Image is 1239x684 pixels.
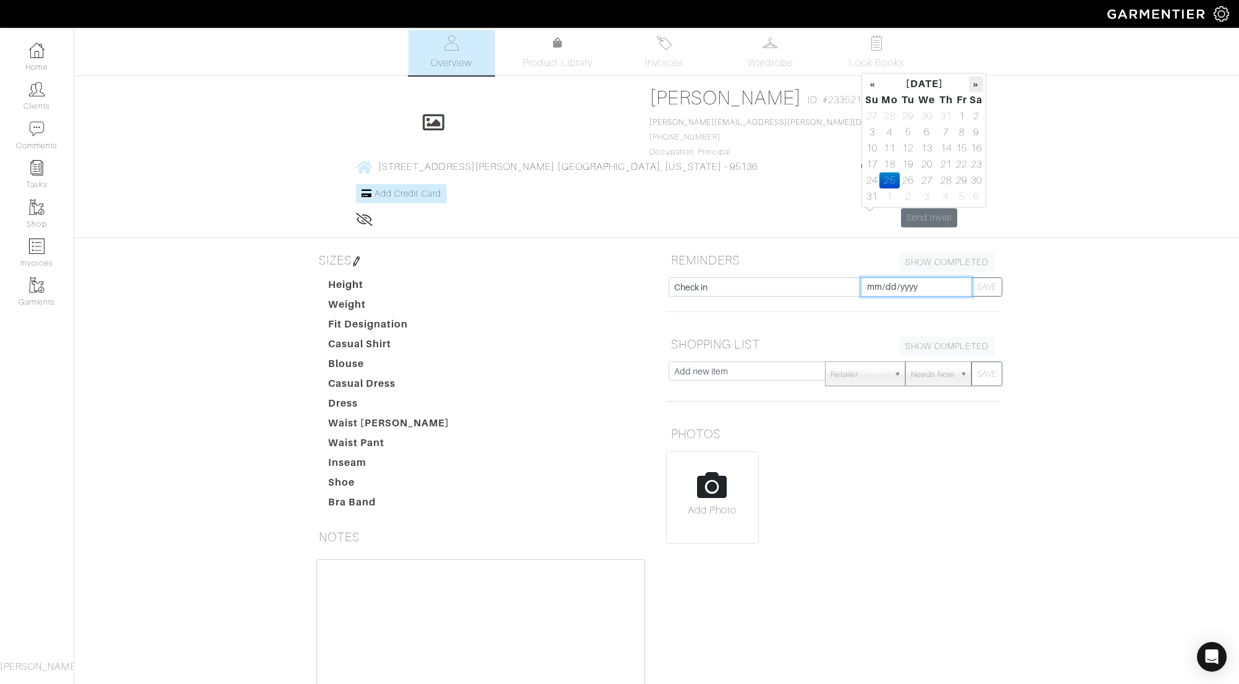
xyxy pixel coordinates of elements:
[352,256,362,266] img: pen-cf24a1663064a2ec1b9c1bd2387e9de7a2fa800b781884d57f21acf72779bad2.png
[879,156,900,172] td: 18
[865,188,879,205] td: 31
[356,159,758,174] a: [STREET_ADDRESS][PERSON_NAME] [GEOGRAPHIC_DATA], [US_STATE] - 95136
[955,172,969,188] td: 29
[916,124,937,140] td: 6
[29,239,44,254] img: orders-icon-0abe47150d42831381b5fb84f609e132dff9fe21cb692f30cb5eec754e2cba89.png
[314,525,648,549] h5: NOTES
[649,118,919,127] a: [PERSON_NAME][EMAIL_ADDRESS][PERSON_NAME][DOMAIN_NAME]
[916,140,937,156] td: 13
[955,156,969,172] td: 22
[408,30,495,75] a: Overview
[319,455,460,475] dt: Inseam
[869,35,884,51] img: todo-9ac3debb85659649dc8f770b8b6100bb5dab4b48dedcbae339e5042a72dfd3cc.svg
[319,277,460,297] dt: Height
[319,297,460,317] dt: Weight
[669,277,861,297] input: Add new item...
[314,248,648,272] h5: SIZES
[29,82,44,97] img: clients-icon-6bae9207a08558b7cb47a8932f037763ab4055f8c8b6bfacd5dc20c3e0201464.png
[515,36,601,70] a: Product Library
[29,277,44,293] img: garments-icon-b7da505a4dc4fd61783c78ac3ca0ef83fa9d6f193b1c9dc38574b1d14d53ca28.png
[879,172,900,188] td: 25
[955,188,969,205] td: 5
[916,108,937,124] td: 30
[834,30,920,75] a: Look Books
[808,93,861,108] span: ID: #233521
[374,188,441,198] span: Add Credit Card
[969,76,983,92] th: »
[955,124,969,140] td: 8
[900,124,916,140] td: 5
[879,108,900,124] td: 28
[645,56,683,70] span: Invoices
[900,156,916,172] td: 19
[763,35,778,51] img: wardrobe-487a4870c1b7c33e795ec22d11cfc2ed9d08956e64fb3008fe2437562e282088.svg
[356,184,447,203] a: Add Credit Card
[969,172,983,188] td: 30
[937,172,955,188] td: 28
[865,76,879,92] th: «
[879,92,900,108] th: Mo
[523,56,593,70] span: Product Library
[879,140,900,156] td: 11
[955,108,969,124] td: 1
[621,30,708,75] a: Invoices
[649,118,919,156] span: [PHONE_NUMBER] Occupation: Principal
[669,361,826,381] input: Add new item
[865,108,879,124] td: 27
[378,161,758,172] span: [STREET_ADDRESS][PERSON_NAME] [GEOGRAPHIC_DATA], [US_STATE] - 95136
[969,140,983,156] td: 16
[900,92,916,108] th: Tu
[831,362,889,387] span: Retailer
[649,87,802,109] a: [PERSON_NAME]
[879,76,969,92] th: [DATE]
[29,121,44,137] img: comment-icon-a0a6a9ef722e966f86d9cbdc48e553b5cf19dbc54f86b18d962a5391bc8f6eb6.png
[865,124,879,140] td: 3
[900,253,995,272] a: SHOW COMPLETED
[748,56,792,70] span: Wardrobe
[969,92,983,108] th: Sa
[431,56,472,70] span: Overview
[937,124,955,140] td: 7
[971,361,1002,386] button: SAVE
[666,421,1000,446] h5: PHOTOS
[900,140,916,156] td: 12
[916,188,937,205] td: 3
[955,92,969,108] th: Fr
[319,475,460,495] dt: Shoe
[444,35,459,51] img: basicinfo-40fd8af6dae0f16599ec9e87c0ef1c0a1fdea2edbe929e3d69a839185d80c458.svg
[900,108,916,124] td: 29
[937,156,955,172] td: 21
[319,396,460,416] dt: Dress
[29,160,44,175] img: reminder-icon-8004d30b9f0a5d33ae49ab947aed9ed385cf756f9e5892f1edd6e32f2345188e.png
[319,416,460,436] dt: Waist [PERSON_NAME]
[969,188,983,205] td: 6
[916,92,937,108] th: We
[937,188,955,205] td: 4
[916,172,937,188] td: 27
[29,200,44,215] img: garments-icon-b7da505a4dc4fd61783c78ac3ca0ef83fa9d6f193b1c9dc38574b1d14d53ca28.png
[879,188,900,205] td: 1
[969,156,983,172] td: 23
[955,140,969,156] td: 15
[319,436,460,455] dt: Waist Pant
[937,140,955,156] td: 14
[666,332,1000,357] h5: SHOPPING LIST
[1101,3,1214,25] img: garmentier-logo-header-white-b43fb05a5012e4ada735d5af1a66efaba907eab6374d6393d1fbf88cb4ef424d.png
[865,172,879,188] td: 24
[1214,6,1229,22] img: gear-icon-white-bd11855cb880d31180b6d7d6211b90ccbf57a29d726f0c71d8c61bd08dd39cc2.png
[865,156,879,172] td: 17
[937,92,955,108] th: Th
[937,108,955,124] td: 31
[900,188,916,205] td: 2
[319,495,460,515] dt: Bra Band
[969,124,983,140] td: 9
[319,337,460,357] dt: Casual Shirt
[1197,642,1227,672] div: Open Intercom Messenger
[319,357,460,376] dt: Blouse
[901,208,958,227] a: Send Invite
[916,156,937,172] td: 20
[319,376,460,396] dt: Casual Dress
[879,124,900,140] td: 4
[666,248,1000,272] h5: REMINDERS
[865,92,879,108] th: Su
